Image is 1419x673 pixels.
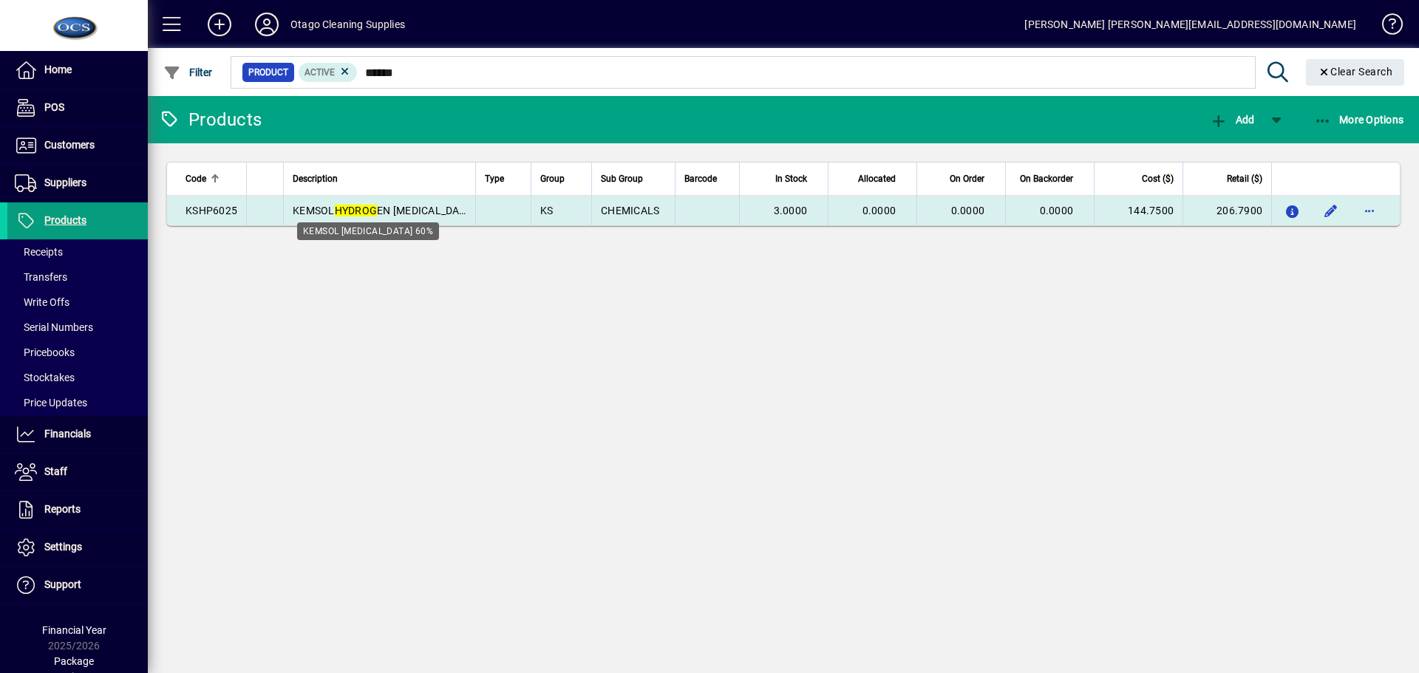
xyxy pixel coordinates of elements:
[749,171,820,187] div: In Stock
[601,205,659,216] span: CHEMICALS
[774,205,808,216] span: 3.0000
[196,11,243,38] button: Add
[243,11,290,38] button: Profile
[1206,106,1258,133] button: Add
[15,296,69,308] span: Write Offs
[1227,171,1262,187] span: Retail ($)
[858,171,896,187] span: Allocated
[248,65,288,80] span: Product
[159,108,262,131] div: Products
[15,397,87,409] span: Price Updates
[304,67,335,78] span: Active
[160,59,217,86] button: Filter
[1306,59,1405,86] button: Clear
[862,205,896,216] span: 0.0000
[950,171,984,187] span: On Order
[7,454,148,491] a: Staff
[297,222,439,240] div: KEMSOL [MEDICAL_DATA] 60%
[1314,114,1404,126] span: More Options
[1371,3,1401,51] a: Knowledge Base
[54,655,94,667] span: Package
[775,171,807,187] span: In Stock
[7,529,148,566] a: Settings
[15,346,75,358] span: Pricebooks
[44,465,67,477] span: Staff
[7,239,148,264] a: Receipts
[7,390,148,415] a: Price Updates
[540,171,582,187] div: Group
[951,205,985,216] span: 0.0000
[7,89,148,126] a: POS
[601,171,643,187] span: Sub Group
[485,171,522,187] div: Type
[186,171,206,187] span: Code
[1358,199,1381,222] button: More options
[601,171,666,187] div: Sub Group
[1318,66,1393,78] span: Clear Search
[837,171,909,187] div: Allocated
[293,171,338,187] span: Description
[7,52,148,89] a: Home
[44,578,81,590] span: Support
[186,205,237,216] span: KSHP6025
[684,171,730,187] div: Barcode
[7,290,148,315] a: Write Offs
[293,171,466,187] div: Description
[540,171,565,187] span: Group
[1142,171,1174,187] span: Cost ($)
[186,171,237,187] div: Code
[15,246,63,258] span: Receipts
[44,214,86,226] span: Products
[7,416,148,453] a: Financials
[299,63,358,82] mat-chip: Activation Status: Active
[7,165,148,202] a: Suppliers
[1182,196,1271,225] td: 206.7900
[7,365,148,390] a: Stocktakes
[684,171,717,187] span: Barcode
[163,66,213,78] span: Filter
[290,13,405,36] div: Otago Cleaning Supplies
[15,372,75,383] span: Stocktakes
[7,264,148,290] a: Transfers
[15,271,67,283] span: Transfers
[7,127,148,164] a: Customers
[44,177,86,188] span: Suppliers
[42,624,106,636] span: Financial Year
[1094,196,1182,225] td: 144.7500
[485,171,504,187] span: Type
[7,315,148,340] a: Serial Numbers
[1040,205,1074,216] span: 0.0000
[335,205,378,216] em: HYDROG
[44,428,91,440] span: Financials
[15,321,93,333] span: Serial Numbers
[1015,171,1086,187] div: On Backorder
[44,64,72,75] span: Home
[926,171,998,187] div: On Order
[1310,106,1408,133] button: More Options
[7,567,148,604] a: Support
[1024,13,1356,36] div: [PERSON_NAME] [PERSON_NAME][EMAIL_ADDRESS][DOMAIN_NAME]
[540,205,554,216] span: KS
[7,491,148,528] a: Reports
[1020,171,1073,187] span: On Backorder
[293,205,496,216] span: KEMSOL EN [MEDICAL_DATA] 60%
[44,503,81,515] span: Reports
[1319,199,1343,222] button: Edit
[44,541,82,553] span: Settings
[44,101,64,113] span: POS
[1210,114,1254,126] span: Add
[44,139,95,151] span: Customers
[7,340,148,365] a: Pricebooks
